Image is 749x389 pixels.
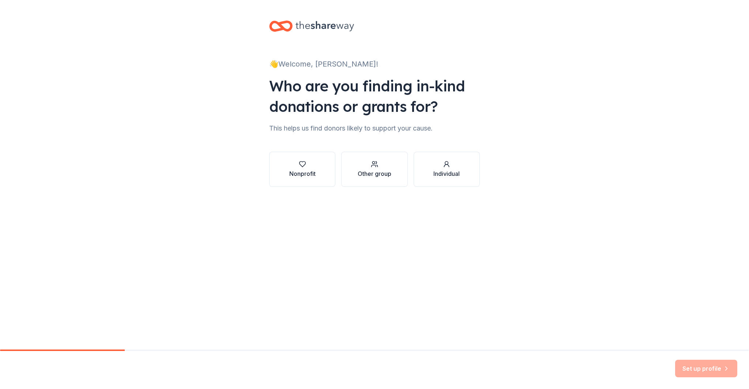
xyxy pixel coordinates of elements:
[269,58,480,70] div: 👋 Welcome, [PERSON_NAME]!
[269,152,335,187] button: Nonprofit
[269,122,480,134] div: This helps us find donors likely to support your cause.
[341,152,407,187] button: Other group
[269,76,480,117] div: Who are you finding in-kind donations or grants for?
[358,169,391,178] div: Other group
[414,152,480,187] button: Individual
[289,169,316,178] div: Nonprofit
[433,169,460,178] div: Individual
